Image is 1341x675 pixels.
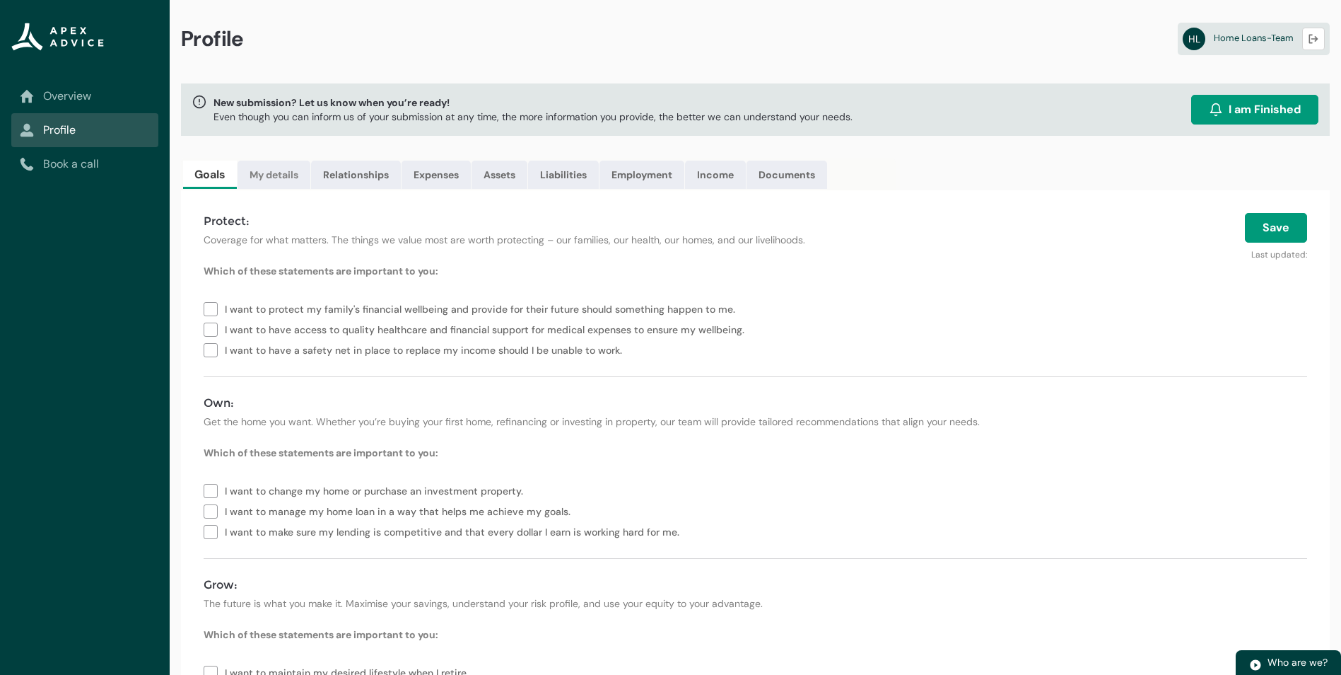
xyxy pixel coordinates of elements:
p: Which of these statements are important to you: [204,628,1307,642]
span: New submission? Let us know when you’re ready! [213,96,853,110]
a: HLHome Loans-Team [1178,23,1330,55]
a: Assets [472,161,527,189]
button: Save [1245,213,1307,243]
a: Employment [599,161,684,189]
span: I want to have a safety net in place to replace my income should I be unable to work. [225,339,628,359]
span: Home Loans-Team [1214,32,1294,44]
span: I want to change my home or purchase an investment property. [225,480,529,500]
p: Even though you can inform us of your submission at any time, the more information you provide, t... [213,110,853,124]
nav: Sub page [11,79,158,181]
a: Overview [20,88,150,105]
a: Book a call [20,156,150,173]
p: The future is what you make it. Maximise your savings, understand your risk profile, and use your... [204,596,1307,611]
button: I am Finished [1191,95,1318,125]
a: My details [238,161,310,189]
p: Get the home you want. Whether you’re buying your first home, refinancing or investing in propert... [204,415,1307,429]
a: Liabilities [528,161,599,189]
a: Income [685,161,746,189]
a: Expenses [402,161,471,189]
a: Goals [183,161,237,189]
span: I want to make sure my lending is competitive and that every dollar I earn is working hard for me. [225,521,685,541]
span: I want to have access to quality healthcare and financial support for medical expenses to ensure ... [225,318,750,339]
button: Logout [1302,28,1325,50]
span: Profile [181,25,244,52]
a: Relationships [311,161,401,189]
a: Profile [20,122,150,139]
abbr: HL [1183,28,1205,50]
img: alarm.svg [1209,103,1223,117]
h4: Grow: [204,577,1307,594]
img: Apex Advice Group [11,23,104,51]
p: Which of these statements are important to you: [204,446,1307,460]
span: Who are we? [1267,656,1328,669]
a: Documents [746,161,827,189]
h4: Protect: [204,213,934,230]
p: Coverage for what matters. The things we value most are worth protecting – our families, our heal... [204,233,934,247]
img: play.svg [1249,659,1262,671]
span: I am Finished [1229,101,1301,118]
p: Last updated: [951,243,1307,261]
span: I want to manage my home loan in a way that helps me achieve my goals. [225,500,576,521]
span: I want to protect my family's financial wellbeing and provide for their future should something h... [225,298,741,318]
h4: Own: [204,395,1307,412]
p: Which of these statements are important to you: [204,264,1307,278]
